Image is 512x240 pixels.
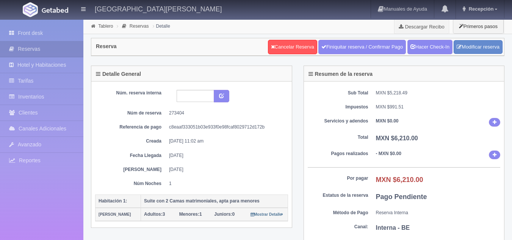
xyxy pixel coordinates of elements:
[98,24,113,29] a: Tablero
[179,212,202,217] span: 1
[169,138,282,144] dd: [DATE] 11:02 am
[376,193,427,201] b: Pago Pendiente
[99,212,131,216] small: [PERSON_NAME]
[308,71,373,77] h4: Resumen de la reserva
[169,152,282,159] dd: [DATE]
[169,166,282,173] dd: [DATE]
[453,19,504,34] button: Primeros pasos
[308,134,368,141] dt: Total
[376,224,410,231] b: Interna - BE
[308,224,368,230] dt: Canal:
[101,180,161,187] dt: Núm Noches
[376,176,423,184] b: MXN $6,210.00
[95,4,222,13] h4: [GEOGRAPHIC_DATA][PERSON_NAME]
[101,124,161,130] dt: Referencia de pago
[454,40,503,54] a: Modificar reserva
[376,210,501,216] dd: Reserva Interna
[101,166,161,173] dt: [PERSON_NAME]
[141,195,288,208] th: Suite con 2 Camas matrimoniales, apta para menores
[308,118,368,124] dt: Servicios y adendos
[467,6,494,12] span: Recepción
[101,152,161,159] dt: Fecha Llegada
[169,110,282,116] dd: 273404
[101,138,161,144] dt: Creada
[144,212,163,217] strong: Adultos:
[251,212,283,216] small: Mostrar Detalle
[376,90,501,96] dd: MXN $5,218.49
[308,90,368,96] dt: Sub Total
[251,212,283,217] a: Mostrar Detalle
[376,151,401,156] b: - MXN $0.00
[144,212,165,217] span: 3
[179,212,199,217] strong: Menores:
[308,175,368,182] dt: Por pagar
[130,24,149,29] a: Reservas
[214,212,235,217] span: 0
[308,210,368,216] dt: Método de Pago
[23,2,38,17] img: Getabed
[376,135,418,141] b: MXN $6,210.00
[407,40,453,54] a: Hacer Check-In
[376,118,399,124] b: MXN $0.00
[395,19,449,34] a: Descargar Recibo
[318,40,406,54] a: Finiquitar reserva / Confirmar Pago
[101,110,161,116] dt: Núm de reserva
[151,22,172,30] li: Detalle
[96,44,117,49] h4: Reserva
[268,40,317,54] a: Cancelar Reserva
[99,198,127,204] b: Habitación 1:
[96,71,141,77] h4: Detalle General
[42,7,68,13] img: Getabed
[169,124,282,130] dd: c8eaaf333051b03e933f0e98fcaf8029712d172b
[214,212,232,217] strong: Juniors:
[376,104,501,110] dd: MXN $991.51
[101,90,161,96] dt: Núm. reserva interna
[308,104,368,110] dt: Impuestos
[308,192,368,199] dt: Estatus de la reserva
[308,151,368,157] dt: Pagos realizados
[169,180,282,187] dd: 1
